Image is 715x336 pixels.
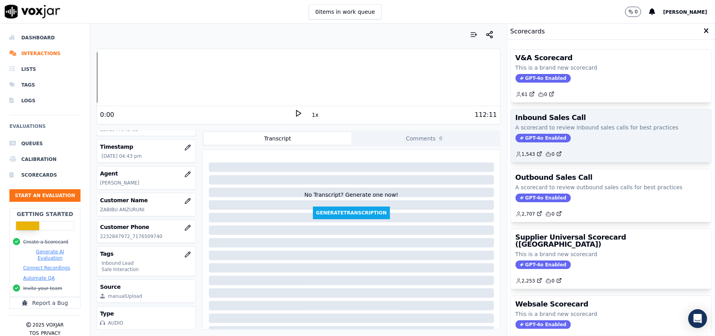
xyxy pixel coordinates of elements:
[625,7,642,17] button: 0
[516,54,707,61] h3: V&A Scorecard
[516,64,707,72] p: This is a brand new scorecard
[516,91,535,98] a: 61
[108,293,142,299] div: manualUpload
[100,170,192,177] h3: Agent
[516,211,545,217] button: 2,707
[545,151,562,157] a: 0
[9,189,80,202] button: Start an Evaluation
[516,151,545,157] button: 1,543
[437,135,444,142] span: 0
[516,124,707,131] p: A scorecard to review inbound sales calls for best practices
[516,183,707,191] p: A scorecard to review outbound sales calls for best practices
[9,151,80,167] a: Calibration
[100,223,192,231] h3: Customer Phone
[23,249,77,261] button: Generate AI Evaluation
[516,134,571,142] span: GPT-4o Enabled
[100,180,192,186] p: [PERSON_NAME]
[538,91,554,98] a: 0
[100,196,192,204] h3: Customer Name
[33,322,64,328] p: 2025 Voxjar
[9,46,80,61] a: Interactions
[663,9,707,15] span: [PERSON_NAME]
[351,132,499,145] button: Comments
[100,250,192,258] h3: Tags
[102,153,192,159] p: [DATE] 04:43 pm
[204,132,351,145] button: Transcript
[100,310,192,318] h3: Type
[23,285,62,292] button: Invite your team
[9,30,80,46] a: Dashboard
[9,297,80,309] button: Report a Bug
[102,260,192,266] p: Inbound Lead
[516,91,538,98] button: 61
[5,5,60,18] img: voxjar logo
[516,310,707,318] p: This is a brand new scorecard
[516,260,571,269] span: GPT-4o Enabled
[516,278,542,284] a: 2,253
[9,77,80,93] a: Tags
[100,110,114,120] div: 0:00
[23,275,55,281] button: Automate QA
[507,24,715,40] div: Scorecards
[545,211,562,217] a: 0
[475,110,497,120] div: 112:11
[9,167,80,183] a: Scorecards
[102,266,192,273] p: Sale Interaction
[516,320,571,329] span: GPT-4o Enabled
[9,93,80,109] a: Logs
[9,122,80,136] h6: Evaluations
[16,210,73,218] h2: Getting Started
[304,191,398,207] div: No Transcript? Generate one now!
[100,207,192,213] p: ZABIBU ANZURUNI
[625,7,649,17] button: 0
[313,207,390,219] button: GenerateTranscription
[108,320,123,326] div: AUDIO
[100,143,192,151] h3: Timestamp
[516,174,707,181] h3: Outbound Sales Call
[100,283,192,291] h3: Source
[516,211,542,217] a: 2,707
[23,239,68,245] button: Create a Scorecard
[516,114,707,121] h3: Inbound Sales Call
[635,9,638,15] p: 0
[516,74,571,83] span: GPT-4o Enabled
[9,136,80,151] a: Queues
[545,278,562,284] a: 0
[516,250,707,258] p: This is a brand new scorecard
[663,7,715,17] button: [PERSON_NAME]
[23,265,70,271] button: Connect Recordings
[516,301,707,308] h3: Websale Scorecard
[9,61,80,77] a: Lists
[309,4,382,19] button: 0items in work queue
[516,278,545,284] button: 2,253
[310,109,320,120] button: 1x
[516,151,542,157] a: 1,543
[516,234,707,248] h3: Supplier Universal Scorecard ([GEOGRAPHIC_DATA])
[516,194,571,202] span: GPT-4o Enabled
[100,233,192,240] p: 2232847972_7176509740
[688,309,707,328] div: Open Intercom Messenger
